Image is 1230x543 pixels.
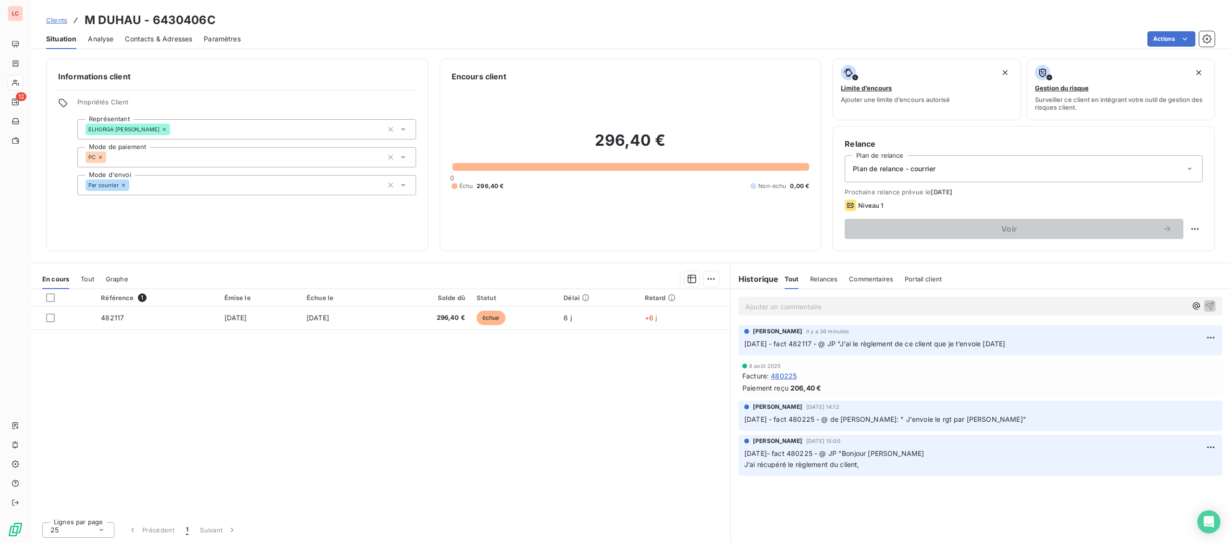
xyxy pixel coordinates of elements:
[8,6,23,21] div: LC
[744,340,1005,348] span: [DATE] - fact 482117 - @ JP "J’ai le règlement de ce client que je t’envoie [DATE]
[194,520,243,540] button: Suivant
[459,182,473,190] span: Échu
[307,294,379,302] div: Échue le
[845,219,1183,239] button: Voir
[125,34,192,44] span: Contacts & Adresses
[390,313,465,323] span: 296,40 €
[849,275,893,283] span: Commentaires
[307,314,329,322] span: [DATE]
[477,311,505,325] span: échue
[88,126,160,132] span: ELHORGA [PERSON_NAME]
[731,273,779,285] h6: Historique
[744,415,1026,423] span: [DATE] - fact 480225 - @ de [PERSON_NAME]: " J'envoie le rgt par [PERSON_NAME]"
[742,383,788,393] span: Paiement reçu
[50,525,59,535] span: 25
[771,371,797,381] span: 480225
[129,181,137,189] input: Ajouter une valeur
[8,522,23,537] img: Logo LeanPay
[785,275,799,283] span: Tout
[224,314,247,322] span: [DATE]
[1027,59,1215,120] button: Gestion du risqueSurveiller ce client en intégrant votre outil de gestion des risques client.
[452,71,506,82] h6: Encours client
[758,182,786,190] span: Non-échu
[749,363,781,369] span: 8 août 2025
[477,182,504,190] span: 296,40 €
[88,34,113,44] span: Analyse
[853,164,935,174] span: Plan de relance - courrier
[645,314,657,322] span: +6 j
[106,275,128,283] span: Graphe
[1035,84,1089,92] span: Gestion du risque
[790,383,821,393] span: 206,40 €
[564,294,633,302] div: Délai
[58,71,416,82] h6: Informations client
[744,449,924,457] span: [DATE]- fact 480225 - @ JP "Bonjour [PERSON_NAME]
[85,12,216,29] h3: M DUHAU - 6430406C
[790,182,809,190] span: 0,00 €
[101,314,124,322] span: 482117
[46,15,67,25] a: Clients
[88,154,96,160] span: PC
[753,327,802,336] span: [PERSON_NAME]
[46,34,76,44] span: Situation
[841,96,950,103] span: Ajouter une limite d’encours autorisé
[452,131,810,160] h2: 296,40 €
[186,525,188,535] span: 1
[180,520,194,540] button: 1
[81,275,94,283] span: Tout
[742,371,769,381] span: Facture :
[170,125,178,134] input: Ajouter une valeur
[1197,510,1220,533] div: Open Intercom Messenger
[1035,96,1206,111] span: Surveiller ce client en intégrant votre outil de gestion des risques client.
[224,294,295,302] div: Émise le
[806,328,849,334] span: il y a 36 minutes
[477,294,552,302] div: Statut
[833,59,1021,120] button: Limite d’encoursAjouter une limite d’encours autorisé
[856,225,1162,233] span: Voir
[1147,31,1195,47] button: Actions
[16,92,26,101] span: 12
[810,275,837,283] span: Relances
[753,437,802,445] span: [PERSON_NAME]
[905,275,942,283] span: Portail client
[858,202,883,209] span: Niveau 1
[42,275,69,283] span: En cours
[744,460,860,468] span: J’ai récupéré le règlement du client,
[204,34,241,44] span: Paramètres
[753,403,802,411] span: [PERSON_NAME]
[77,98,416,112] span: Propriétés Client
[845,138,1203,150] h6: Relance
[841,84,892,92] span: Limite d’encours
[645,294,725,302] div: Retard
[806,438,840,444] span: [DATE] 15:00
[106,153,114,162] input: Ajouter une valeur
[88,182,119,188] span: Par courrier
[46,16,67,24] span: Clients
[564,314,571,322] span: 6 j
[931,188,952,196] span: [DATE]
[122,520,180,540] button: Précédent
[138,293,147,302] span: 1
[806,404,839,410] span: [DATE] 14:12
[390,294,465,302] div: Solde dû
[845,188,1203,196] span: Prochaine relance prévue le
[101,293,212,302] div: Référence
[450,174,454,182] span: 0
